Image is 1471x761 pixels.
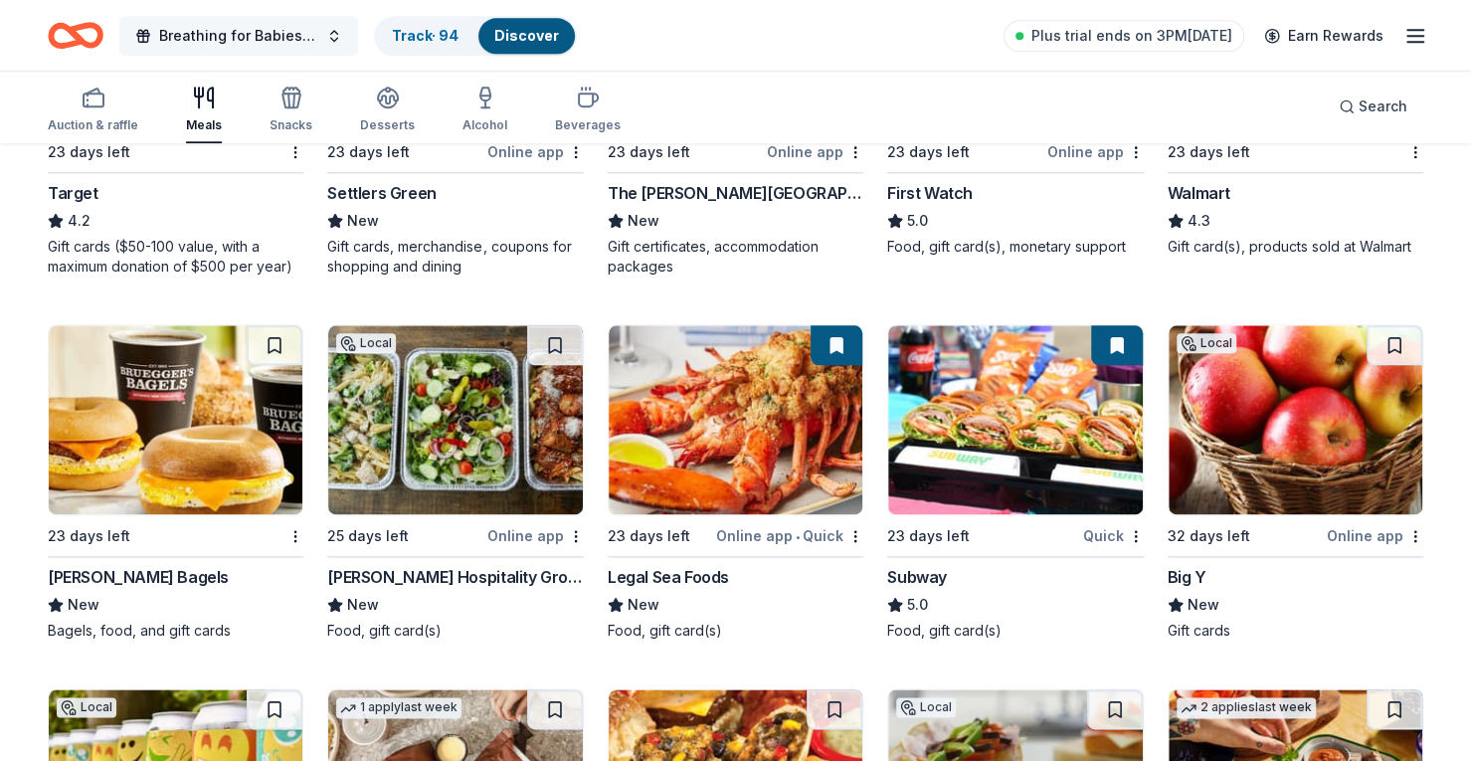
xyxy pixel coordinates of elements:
[1168,181,1230,205] div: Walmart
[608,524,690,548] div: 23 days left
[1168,621,1423,641] div: Gift cards
[1047,139,1144,164] div: Online app
[347,209,379,233] span: New
[608,324,863,641] a: Image for Legal Sea Foods23 days leftOnline app•QuickLegal Sea FoodsNewFood, gift card(s)
[888,325,1142,514] img: Image for Subway
[1327,523,1423,548] div: Online app
[48,565,229,589] div: [PERSON_NAME] Bagels
[327,237,583,277] div: Gift cards, merchandise, coupons for shopping and dining
[48,140,130,164] div: 23 days left
[186,78,222,143] button: Meals
[494,27,559,44] a: Discover
[487,523,584,548] div: Online app
[48,117,138,133] div: Auction & raffle
[1168,524,1250,548] div: 32 days left
[1323,87,1423,126] button: Search
[1188,593,1219,617] span: New
[1168,565,1206,589] div: Big Y
[1177,333,1236,353] div: Local
[159,24,318,48] span: Breathing for Babies Silent Auction
[555,117,621,133] div: Beverages
[1359,95,1407,118] span: Search
[608,140,690,164] div: 23 days left
[48,78,138,143] button: Auction & raffle
[48,237,303,277] div: Gift cards ($50-100 value, with a maximum donation of $500 per year)
[327,565,583,589] div: [PERSON_NAME] Hospitality Group
[907,209,928,233] span: 5.0
[887,181,973,205] div: First Watch
[907,593,928,617] span: 5.0
[327,140,410,164] div: 23 days left
[608,237,863,277] div: Gift certificates, accommodation packages
[392,27,459,44] a: Track· 94
[336,333,396,353] div: Local
[327,324,583,641] a: Image for Viscariello Hospitality GroupLocal25 days leftOnline app[PERSON_NAME] Hospitality Group...
[887,524,970,548] div: 23 days left
[1168,140,1250,164] div: 23 days left
[608,621,863,641] div: Food, gift card(s)
[1168,237,1423,257] div: Gift card(s), products sold at Walmart
[628,593,659,617] span: New
[57,697,116,717] div: Local
[1083,523,1144,548] div: Quick
[327,621,583,641] div: Food, gift card(s)
[327,181,436,205] div: Settlers Green
[48,12,103,59] a: Home
[186,117,222,133] div: Meals
[48,324,303,641] a: Image for Bruegger's Bagels23 days left[PERSON_NAME] BagelsNewBagels, food, and gift cards
[887,237,1143,257] div: Food, gift card(s), monetary support
[887,621,1143,641] div: Food, gift card(s)
[887,324,1143,641] a: Image for Subway23 days leftQuickSubway5.0Food, gift card(s)
[1188,209,1210,233] span: 4.3
[608,565,729,589] div: Legal Sea Foods
[68,209,91,233] span: 4.2
[716,523,863,548] div: Online app Quick
[68,593,99,617] span: New
[1177,697,1316,718] div: 2 applies last week
[462,117,507,133] div: Alcohol
[48,181,98,205] div: Target
[1252,18,1395,54] a: Earn Rewards
[1004,20,1244,52] a: Plus trial ends on 3PM[DATE]
[327,524,409,548] div: 25 days left
[1169,325,1422,514] img: Image for Big Y
[360,78,415,143] button: Desserts
[48,621,303,641] div: Bagels, food, and gift cards
[555,78,621,143] button: Beverages
[796,528,800,544] span: •
[462,78,507,143] button: Alcohol
[628,209,659,233] span: New
[374,16,577,56] button: Track· 94Discover
[48,524,130,548] div: 23 days left
[609,325,862,514] img: Image for Legal Sea Foods
[347,593,379,617] span: New
[270,78,312,143] button: Snacks
[887,140,970,164] div: 23 days left
[896,697,956,717] div: Local
[49,325,302,514] img: Image for Bruegger's Bagels
[1031,24,1232,48] span: Plus trial ends on 3PM[DATE]
[270,117,312,133] div: Snacks
[336,697,461,718] div: 1 apply last week
[487,139,584,164] div: Online app
[608,181,863,205] div: The [PERSON_NAME][GEOGRAPHIC_DATA]
[767,139,863,164] div: Online app
[328,325,582,514] img: Image for Viscariello Hospitality Group
[1168,324,1423,641] a: Image for Big YLocal32 days leftOnline appBig YNewGift cards
[119,16,358,56] button: Breathing for Babies Silent Auction
[360,117,415,133] div: Desserts
[887,565,947,589] div: Subway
